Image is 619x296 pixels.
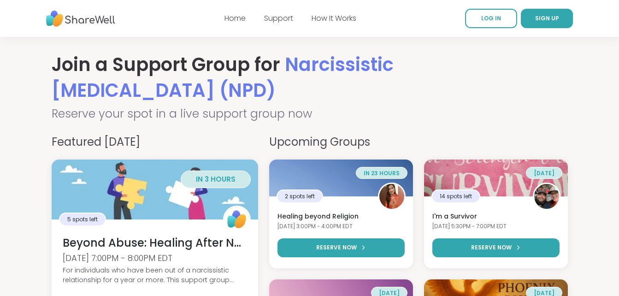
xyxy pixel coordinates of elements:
[224,207,249,232] img: ShareWell
[63,235,247,251] h3: Beyond Abuse: Healing After No-Contact
[316,243,357,252] span: RESERVE NOW
[52,105,568,123] h2: Reserve your spot in a live support group now
[277,212,405,221] h3: Healing beyond Religion
[52,160,258,219] img: Beyond Abuse: Healing After No-Contact
[535,14,559,22] span: SIGN UP
[277,223,405,231] div: [DATE] 3:00PM - 4:00PM EDT
[67,215,98,224] span: 5 spots left
[264,13,293,24] a: Support
[424,160,568,196] img: I'm a Survivor
[432,238,560,257] button: RESERVE NOW
[63,252,247,264] div: [DATE] 7:00PM - 8:00PM EDT
[481,14,501,22] span: LOG IN
[432,212,560,221] h3: I'm a Survivor
[52,52,394,103] span: Narcissistic [MEDICAL_DATA] (NPD)
[379,184,404,209] img: Izzy6449
[312,13,356,24] a: How It Works
[277,238,405,257] button: RESERVE NOW
[46,6,115,31] img: ShareWell Nav Logo
[224,13,246,24] a: Home
[471,243,512,252] span: RESERVE NOW
[269,134,568,150] h4: Upcoming Groups
[534,169,554,177] span: [DATE]
[440,192,472,201] span: 14 spots left
[534,184,559,209] img: Dom_F
[52,52,568,103] h1: Join a Support Group for
[285,192,315,201] span: 2 spots left
[52,134,258,150] h4: Featured [DATE]
[269,160,413,196] img: Healing beyond Religion
[196,174,236,184] span: in 3 hours
[521,9,573,28] button: SIGN UP
[465,9,517,28] a: LOG IN
[63,266,247,285] div: For individuals who have been out of a narcissistic relationship for a year or more. This support...
[364,169,400,177] span: in 23 hours
[432,223,560,231] div: [DATE] 5:30PM - 7:00PM EDT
